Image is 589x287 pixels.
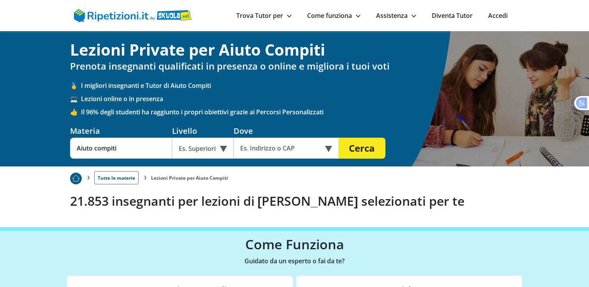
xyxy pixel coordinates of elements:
a: Diventa Tutor [432,11,473,20]
a: logo Skuola.net | Ripetizioni.it [74,10,192,19]
li: Lezioni Private per Aiuto Compiti [151,175,228,181]
h2: Prenota insegnanti qualificati in presenza o online e migliora i tuoi voti [70,61,519,72]
nav: breadcrumb d-none d-tablet-block [70,166,519,184]
span: Lezioni online o in presenza [81,94,519,103]
h3: Come Funziona [70,236,519,252]
div: Dove [234,126,339,136]
span: 🥇 [70,81,81,90]
a: Trova Tutor per [236,11,292,20]
div: Livello [172,126,234,136]
a: Assistenza [376,11,416,20]
span: I migliori insegnanti e Tutor di Aiuto Compiti [81,81,519,90]
img: Piu prenotato [70,173,82,184]
span: Il 96% degli studenti ha raggiunto i propri obiettivi grazie ai Percorsi Personalizzati [81,108,519,116]
div: Materia [70,126,172,136]
h1: Lezioni Private per Aiuto Compiti [70,40,519,59]
a: Tutte le materie [94,171,139,184]
img: logo Skuola.net | Ripetizioni.it [74,9,192,22]
input: Es. Indirizzo o CAP [234,138,328,159]
span: 💻 [70,94,81,103]
span: 👍 [70,108,81,116]
p: Guidato da un esperto o fai da te? [70,255,519,266]
input: Es. Matematica [70,138,172,159]
button: Cerca [339,138,385,159]
a: Accedi [488,11,508,20]
a: Come funziona [307,11,360,20]
h2: 21.853 insegnanti per lezioni di [PERSON_NAME] selezionati per te [70,194,519,208]
div: Es. Superiori [172,138,234,159]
